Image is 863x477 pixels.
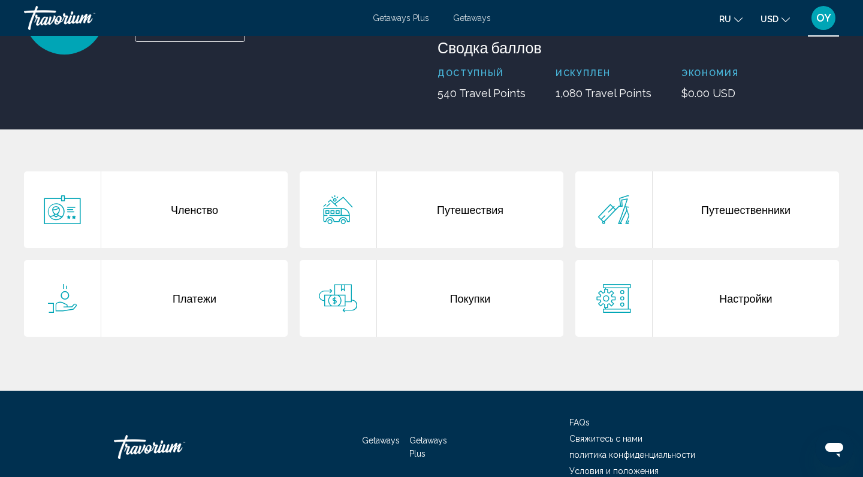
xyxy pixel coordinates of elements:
p: $0.00 USD [681,87,738,99]
span: USD [761,14,778,24]
a: Свяжитесь с нами [569,434,642,443]
div: Настройки [653,260,839,337]
div: Членство [101,171,288,248]
h3: Сводка баллов [437,38,839,56]
button: Change currency [761,10,790,28]
a: Getaways [453,13,491,23]
a: Travorium [114,429,234,465]
a: Путешественники [575,171,839,248]
span: ru [719,14,731,24]
p: искуплен [556,68,651,78]
div: Платежи [101,260,288,337]
span: OY [816,12,831,24]
button: Change language [719,10,743,28]
p: Экономия [681,68,738,78]
a: FAQs [569,418,590,427]
div: Путешественники [653,171,839,248]
a: Getaways Plus [409,436,447,458]
a: Платежи [24,260,288,337]
iframe: Кнопка запуска окна обмена сообщениями [815,429,853,467]
p: Доступный [437,68,526,78]
a: Getaways [362,436,400,445]
p: 1,080 Travel Points [556,87,651,99]
a: Travorium [24,6,361,30]
a: Настройки [575,260,839,337]
div: Покупки [377,260,563,337]
a: политика конфиденциальности [569,450,695,460]
a: Путешествия [300,171,563,248]
div: Путешествия [377,171,563,248]
a: Покупки [300,260,563,337]
a: Условия и положения [569,466,659,476]
p: 540 Travel Points [437,87,526,99]
a: Членство [24,171,288,248]
button: User Menu [808,5,839,31]
a: Getaways Plus [373,13,429,23]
